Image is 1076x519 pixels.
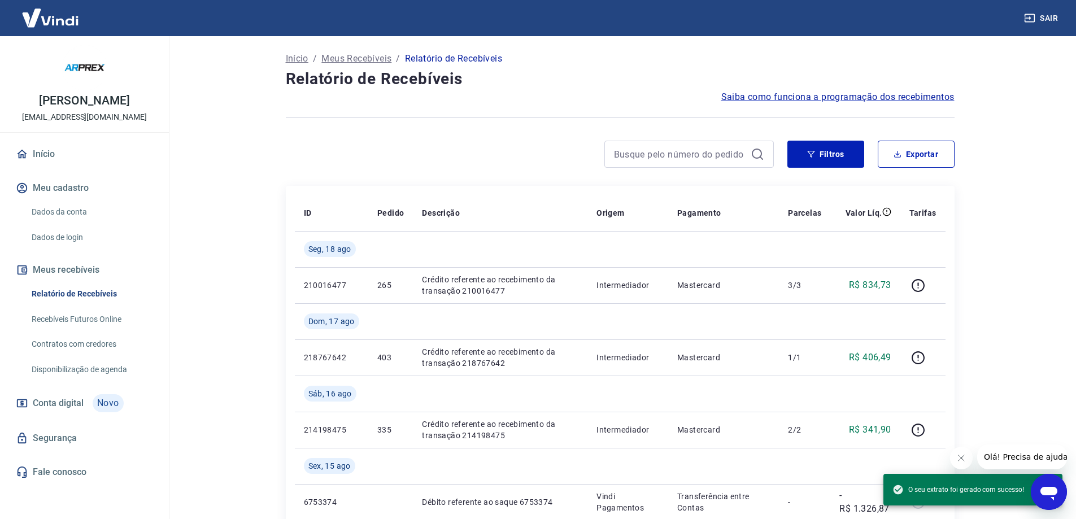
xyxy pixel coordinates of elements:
[677,424,770,435] p: Mastercard
[677,352,770,363] p: Mastercard
[405,52,502,66] p: Relatório de Recebíveis
[308,243,351,255] span: Seg, 18 ago
[422,346,578,369] p: Crédito referente ao recebimento da transação 218767642
[14,1,87,35] img: Vindi
[909,207,936,219] p: Tarifas
[39,95,129,107] p: [PERSON_NAME]
[596,280,659,291] p: Intermediador
[62,45,107,90] img: be45392d-c596-4ade-9991-c59cb8de3230.jpeg
[878,141,955,168] button: Exportar
[849,423,891,437] p: R$ 341,90
[27,358,155,381] a: Disponibilização de agenda
[286,52,308,66] a: Início
[7,8,95,17] span: Olá! Precisa de ajuda?
[377,207,404,219] p: Pedido
[304,496,359,508] p: 6753374
[304,207,312,219] p: ID
[396,52,400,66] p: /
[27,226,155,249] a: Dados de login
[308,316,355,327] span: Dom, 17 ago
[14,142,155,167] a: Início
[377,280,404,291] p: 265
[849,351,891,364] p: R$ 406,49
[677,207,721,219] p: Pagamento
[846,207,882,219] p: Valor Líq.
[788,352,821,363] p: 1/1
[677,491,770,513] p: Transferência entre Contas
[27,282,155,306] a: Relatório de Recebíveis
[14,176,155,200] button: Meu cadastro
[677,280,770,291] p: Mastercard
[308,388,352,399] span: Sáb, 16 ago
[422,496,578,508] p: Débito referente ao saque 6753374
[33,395,84,411] span: Conta digital
[788,207,821,219] p: Parcelas
[596,491,659,513] p: Vindi Pagamentos
[308,460,351,472] span: Sex, 15 ago
[304,352,359,363] p: 218767642
[304,424,359,435] p: 214198475
[596,424,659,435] p: Intermediador
[93,394,124,412] span: Novo
[977,444,1067,469] iframe: Mensagem da empresa
[286,68,955,90] h4: Relatório de Recebíveis
[1031,474,1067,510] iframe: Botão para abrir a janela de mensagens
[22,111,147,123] p: [EMAIL_ADDRESS][DOMAIN_NAME]
[950,447,973,469] iframe: Fechar mensagem
[788,424,821,435] p: 2/2
[422,274,578,296] p: Crédito referente ao recebimento da transação 210016477
[892,484,1024,495] span: O seu extrato foi gerado com sucesso!
[1022,8,1062,29] button: Sair
[14,426,155,451] a: Segurança
[788,496,821,508] p: -
[27,308,155,331] a: Recebíveis Futuros Online
[14,460,155,485] a: Fale conosco
[422,207,460,219] p: Descrição
[27,333,155,356] a: Contratos com credores
[596,352,659,363] p: Intermediador
[721,90,955,104] a: Saiba como funciona a programação dos recebimentos
[313,52,317,66] p: /
[614,146,746,163] input: Busque pelo número do pedido
[422,418,578,441] p: Crédito referente ao recebimento da transação 214198475
[849,278,891,292] p: R$ 834,73
[377,424,404,435] p: 335
[14,390,155,417] a: Conta digitalNovo
[14,258,155,282] button: Meus recebíveis
[596,207,624,219] p: Origem
[321,52,391,66] a: Meus Recebíveis
[27,200,155,224] a: Dados da conta
[787,141,864,168] button: Filtros
[839,489,891,516] p: -R$ 1.326,87
[788,280,821,291] p: 3/3
[304,280,359,291] p: 210016477
[377,352,404,363] p: 403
